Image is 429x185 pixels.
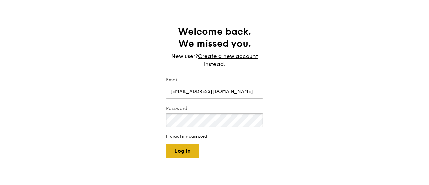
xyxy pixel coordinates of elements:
[166,144,199,158] button: Log in
[166,26,263,50] h1: Welcome back. We missed you.
[198,52,258,60] a: Create a new account
[166,134,263,139] a: I forgot my password
[166,77,263,83] label: Email
[166,105,263,112] label: Password
[171,53,198,59] span: New user?
[204,61,225,67] span: instead.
